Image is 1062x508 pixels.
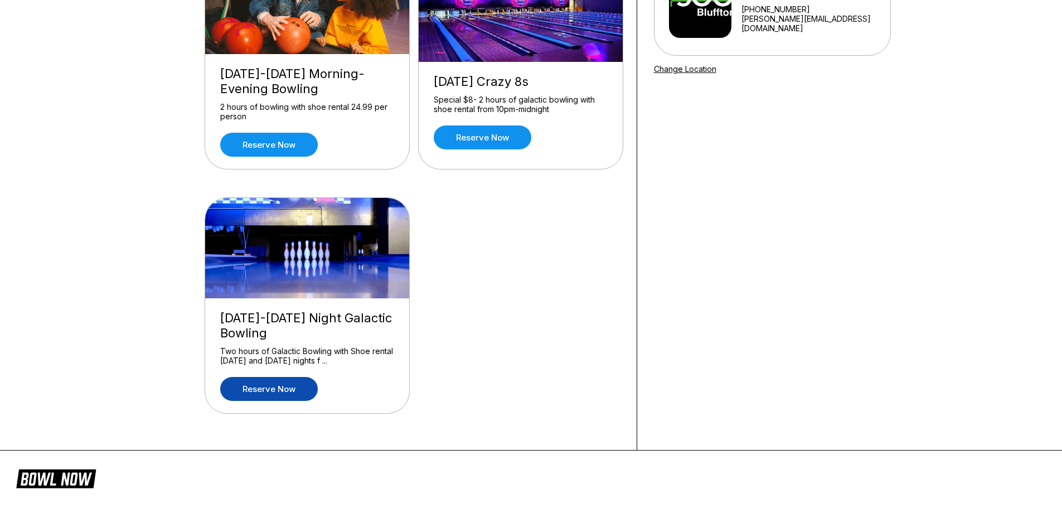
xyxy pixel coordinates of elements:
a: Reserve now [434,125,531,149]
div: [PHONE_NUMBER] [741,4,885,14]
div: Special $8- 2 hours of galactic bowling with shoe rental from 10pm-midnight [434,95,608,114]
img: Friday-Saturday Night Galactic Bowling [205,198,410,298]
div: [DATE]-[DATE] Morning-Evening Bowling [220,66,394,96]
a: Reserve now [220,133,318,157]
a: [PERSON_NAME][EMAIL_ADDRESS][DOMAIN_NAME] [741,14,885,33]
a: Reserve now [220,377,318,401]
div: Two hours of Galactic Bowling with Shoe rental [DATE] and [DATE] nights f ... [220,346,394,366]
div: [DATE] Crazy 8s [434,74,608,89]
div: [DATE]-[DATE] Night Galactic Bowling [220,311,394,341]
a: Change Location [654,64,716,74]
div: 2 hours of bowling with shoe rental 24.99 per person [220,102,394,122]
